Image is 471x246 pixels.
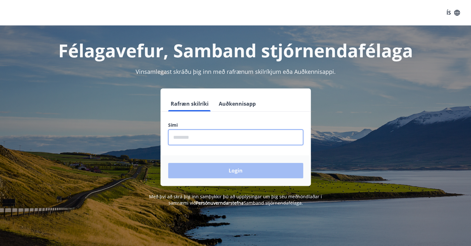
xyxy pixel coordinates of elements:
[14,38,457,62] h1: Félagavefur, Samband stjórnendafélaga
[196,200,244,206] a: Persónuverndarstefna
[149,193,322,206] span: Með því að skrá þig inn samþykkir þú að upplýsingar um þig séu meðhöndlaðar í samræmi við Samband...
[216,96,258,111] button: Auðkennisapp
[136,68,336,75] span: Vinsamlegast skráðu þig inn með rafrænum skilríkjum eða Auðkennisappi.
[168,96,211,111] button: Rafræn skilríki
[443,7,463,18] button: ÍS
[168,122,303,128] label: Sími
